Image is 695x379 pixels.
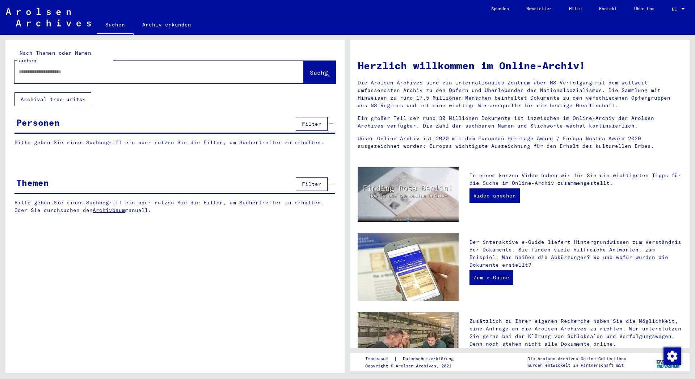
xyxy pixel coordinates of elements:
a: Datenschutzerklärung [397,355,462,363]
p: In einem kurzen Video haben wir für Sie die wichtigsten Tipps für die Suche im Online-Archiv zusa... [469,172,682,187]
p: Bitte geben Sie einen Suchbegriff ein oder nutzen Sie die Filter, um Suchertreffer zu erhalten. O... [14,199,336,214]
a: Zum e-Guide [469,270,513,285]
p: Zusätzlich zu Ihrer eigenen Recherche haben Sie die Möglichkeit, eine Anfrage an die Arolsen Arch... [469,317,682,348]
button: Suche [304,61,336,83]
span: Filter [302,181,321,187]
button: Archival tree units [14,92,91,106]
img: Zustimmung ändern [664,347,681,365]
a: Archivbaum [93,207,125,213]
a: Video ansehen [469,188,520,203]
mat-label: Nach Themen oder Namen suchen [17,50,91,64]
a: Impressum [365,355,394,363]
p: Unser Online-Archiv ist 2020 mit dem European Heritage Award / Europa Nostra Award 2020 ausgezeic... [358,135,682,150]
p: Der interaktive e-Guide liefert Hintergrundwissen zum Verständnis der Dokumente. Sie finden viele... [469,238,682,269]
a: Suchen [97,16,134,35]
img: eguide.jpg [358,233,459,301]
div: Themen [16,176,49,189]
span: DE [672,7,680,12]
span: Filter [302,121,321,127]
div: Zustimmung ändern [663,347,681,365]
p: wurden entwickelt in Partnerschaft mit [527,362,626,368]
p: Die Arolsen Archives sind ein internationales Zentrum über NS-Verfolgung mit dem weltweit umfasse... [358,79,682,109]
p: Die Arolsen Archives Online-Collections [527,355,626,362]
img: Arolsen_neg.svg [6,8,91,26]
button: Filter [296,117,328,131]
button: Filter [296,177,328,191]
a: Archiv erkunden [134,16,200,33]
span: Suche [310,69,328,76]
img: video.jpg [358,167,459,222]
p: Ein großer Teil der rund 30 Millionen Dokumente ist inzwischen im Online-Archiv der Arolsen Archi... [358,114,682,130]
p: Bitte geben Sie einen Suchbegriff ein oder nutzen Sie die Filter, um Suchertreffer zu erhalten. [14,139,335,146]
img: yv_logo.png [655,353,682,371]
div: Personen [16,116,60,129]
h1: Herzlich willkommen im Online-Archiv! [358,58,682,73]
div: | [365,355,462,363]
p: Copyright © Arolsen Archives, 2021 [365,363,462,369]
